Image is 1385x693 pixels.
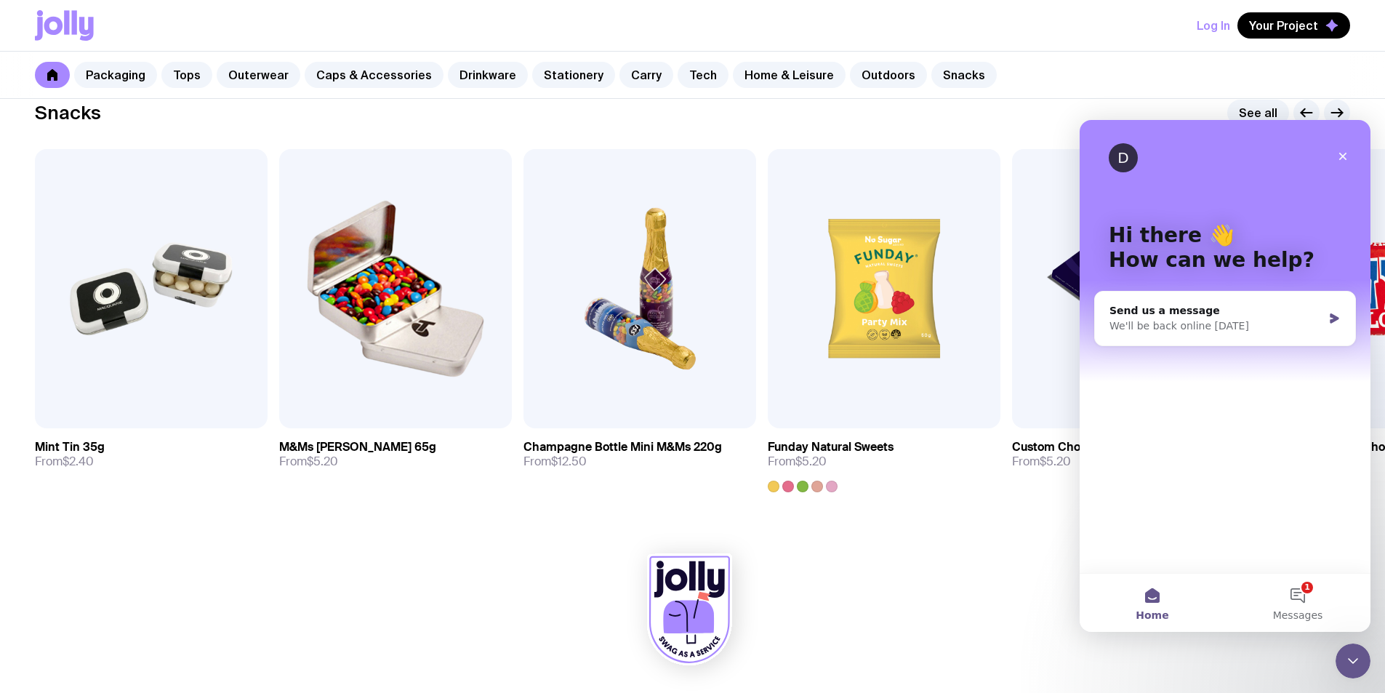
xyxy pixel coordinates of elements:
a: Caps & Accessories [305,62,443,88]
h3: Mint Tin 35g [35,440,105,454]
span: $12.50 [551,454,587,469]
span: Your Project [1249,18,1318,33]
span: $5.20 [307,454,338,469]
a: Funday Natural SweetsFrom$5.20 [768,428,1000,492]
iframe: Intercom live chat [1080,120,1370,632]
h3: Custom Chocolate Bar [1012,440,1136,454]
h3: M&Ms [PERSON_NAME] 65g [279,440,436,454]
button: Log In [1197,12,1230,39]
span: $2.40 [63,454,94,469]
a: M&Ms [PERSON_NAME] 65gFrom$5.20 [279,428,512,481]
button: Your Project [1237,12,1350,39]
span: From [1012,454,1071,469]
a: Champagne Bottle Mini M&Ms 220gFrom$12.50 [523,428,756,481]
a: Tops [161,62,212,88]
a: Home & Leisure [733,62,846,88]
a: Snacks [931,62,997,88]
span: From [523,454,587,469]
h3: Funday Natural Sweets [768,440,894,454]
a: Drinkware [448,62,528,88]
span: From [35,454,94,469]
span: $5.20 [795,454,827,469]
a: Packaging [74,62,157,88]
a: Tech [678,62,728,88]
h2: Snacks [35,102,101,124]
iframe: Intercom live chat [1336,644,1370,678]
span: From [279,454,338,469]
span: $5.20 [1040,454,1071,469]
a: Carry [619,62,673,88]
a: Stationery [532,62,615,88]
a: Mint Tin 35gFrom$2.40 [35,428,268,481]
a: Custom Chocolate BarFrom$5.20 [1012,428,1245,481]
span: From [768,454,827,469]
a: See all [1227,100,1289,126]
a: Outerwear [217,62,300,88]
a: Outdoors [850,62,927,88]
h3: Champagne Bottle Mini M&Ms 220g [523,440,722,454]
